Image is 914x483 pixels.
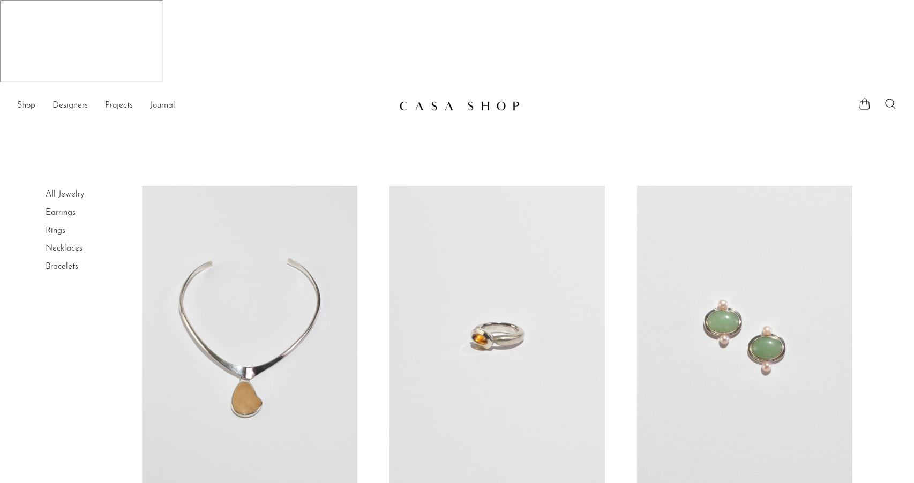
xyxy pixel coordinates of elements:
[46,244,83,253] a: Necklaces
[53,99,88,113] a: Designers
[46,190,84,199] a: All Jewelry
[46,262,78,271] a: Bracelets
[17,97,391,115] nav: Desktop navigation
[105,99,133,113] a: Projects
[46,227,65,235] a: Rings
[150,99,175,113] a: Journal
[46,208,76,217] a: Earrings
[17,97,391,115] ul: NEW HEADER MENU
[17,99,35,113] a: Shop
